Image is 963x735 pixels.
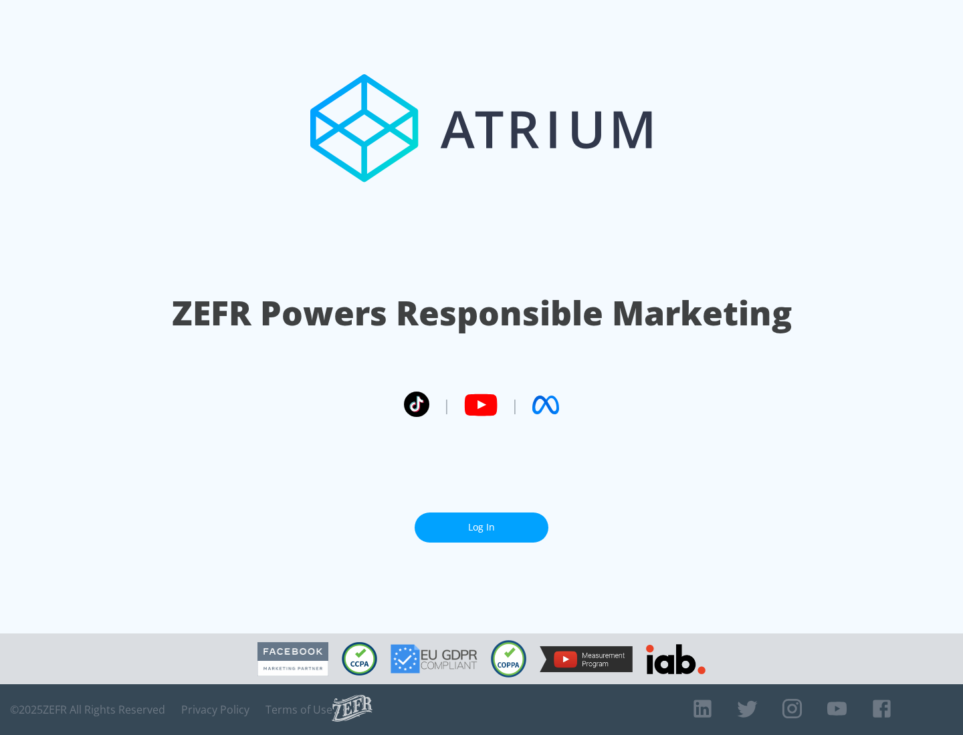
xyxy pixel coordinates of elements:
img: YouTube Measurement Program [540,646,633,672]
a: Log In [415,512,548,543]
a: Privacy Policy [181,703,249,716]
h1: ZEFR Powers Responsible Marketing [172,290,792,336]
img: COPPA Compliant [491,640,526,678]
img: Facebook Marketing Partner [257,642,328,676]
img: IAB [646,644,706,674]
img: CCPA Compliant [342,642,377,676]
span: © 2025 ZEFR All Rights Reserved [10,703,165,716]
a: Terms of Use [265,703,332,716]
span: | [511,395,519,415]
span: | [443,395,451,415]
img: GDPR Compliant [391,644,477,674]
